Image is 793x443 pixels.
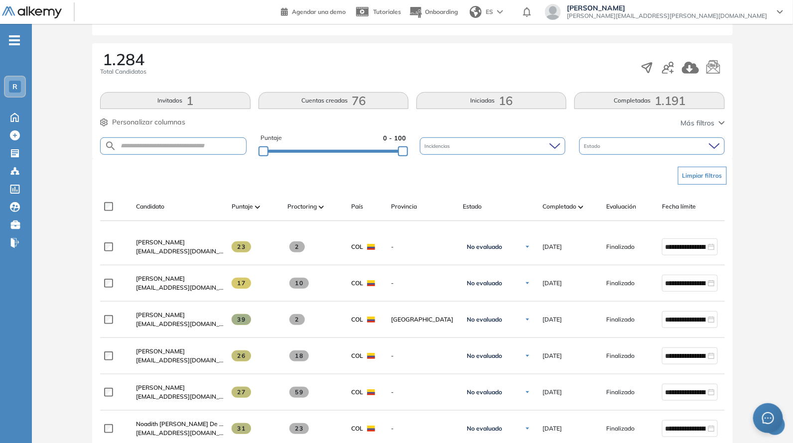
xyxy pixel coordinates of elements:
[467,279,502,287] span: No evaluado
[373,8,401,15] span: Tutoriales
[112,117,185,127] span: Personalizar columnas
[525,389,530,395] img: Ícono de flecha
[678,167,727,185] button: Limpiar filtros
[367,353,375,359] img: COL
[287,202,317,211] span: Proctoring
[9,39,20,41] i: -
[289,278,309,289] span: 10
[497,10,503,14] img: arrow
[232,241,251,252] span: 23
[525,317,530,323] img: Ícono de flecha
[525,244,530,250] img: Ícono de flecha
[606,242,635,251] span: Finalizado
[467,316,502,324] span: No evaluado
[367,317,375,323] img: COL
[606,202,636,211] span: Evaluación
[574,92,724,109] button: Completadas1.191
[289,423,309,434] span: 23
[567,12,767,20] span: [PERSON_NAME][EMAIL_ADDRESS][PERSON_NAME][DOMAIN_NAME]
[136,311,224,320] a: [PERSON_NAME]
[416,92,566,109] button: Iniciadas16
[391,242,455,251] span: -
[420,137,565,155] div: Incidencias
[261,133,282,143] span: Puntaje
[136,238,224,247] a: [PERSON_NAME]
[486,7,493,16] span: ES
[136,392,224,401] span: [EMAIL_ADDRESS][DOMAIN_NAME]
[525,353,530,359] img: Ícono de flecha
[232,278,251,289] span: 17
[351,315,363,324] span: COL
[351,279,363,288] span: COL
[391,424,455,433] span: -
[579,137,725,155] div: Estado
[391,202,417,211] span: Provincia
[136,420,246,428] span: Noadith [PERSON_NAME] De Las Salas
[662,202,696,211] span: Fecha límite
[136,384,185,391] span: [PERSON_NAME]
[467,425,502,433] span: No evaluado
[351,202,363,211] span: País
[281,5,346,17] a: Agendar una demo
[409,1,458,23] button: Onboarding
[351,351,363,360] span: COL
[367,389,375,395] img: COL
[259,92,408,109] button: Cuentas creadas76
[232,202,253,211] span: Puntaje
[367,426,375,432] img: COL
[391,315,455,324] span: [GEOGRAPHIC_DATA]
[136,238,185,246] span: [PERSON_NAME]
[136,347,185,355] span: [PERSON_NAME]
[136,275,185,282] span: [PERSON_NAME]
[136,320,224,329] span: [EMAIL_ADDRESS][DOMAIN_NAME]
[12,83,17,91] span: R
[232,350,251,361] span: 26
[289,241,305,252] span: 2
[136,429,224,438] span: [EMAIL_ADDRESS][DOMAIN_NAME]
[232,314,251,325] span: 39
[525,426,530,432] img: Ícono de flecha
[467,243,502,251] span: No evaluado
[255,206,260,209] img: [missing "en.ARROW_ALT" translation]
[542,202,576,211] span: Completado
[578,206,583,209] img: [missing "en.ARROW_ALT" translation]
[383,133,406,143] span: 0 - 100
[606,351,635,360] span: Finalizado
[525,280,530,286] img: Ícono de flecha
[319,206,324,209] img: [missing "en.ARROW_ALT" translation]
[467,388,502,396] span: No evaluado
[606,279,635,288] span: Finalizado
[367,280,375,286] img: COL
[351,242,363,251] span: COL
[762,412,774,424] span: message
[584,142,603,150] span: Estado
[542,351,562,360] span: [DATE]
[289,350,309,361] span: 18
[542,279,562,288] span: [DATE]
[136,311,185,319] span: [PERSON_NAME]
[606,315,635,324] span: Finalizado
[470,6,482,18] img: world
[542,315,562,324] span: [DATE]
[136,202,164,211] span: Candidato
[606,424,635,433] span: Finalizado
[425,8,458,15] span: Onboarding
[351,424,363,433] span: COL
[100,92,250,109] button: Invitados1
[425,142,452,150] span: Incidencias
[136,347,224,356] a: [PERSON_NAME]
[681,118,715,128] span: Más filtros
[367,244,375,250] img: COL
[391,279,455,288] span: -
[289,314,305,325] span: 2
[289,387,309,398] span: 59
[351,388,363,397] span: COL
[232,387,251,398] span: 27
[292,8,346,15] span: Agendar una demo
[136,356,224,365] span: [EMAIL_ADDRESS][DOMAIN_NAME]
[136,283,224,292] span: [EMAIL_ADDRESS][DOMAIN_NAME]
[100,117,185,127] button: Personalizar columnas
[391,351,455,360] span: -
[100,67,146,76] span: Total Candidatos
[606,388,635,397] span: Finalizado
